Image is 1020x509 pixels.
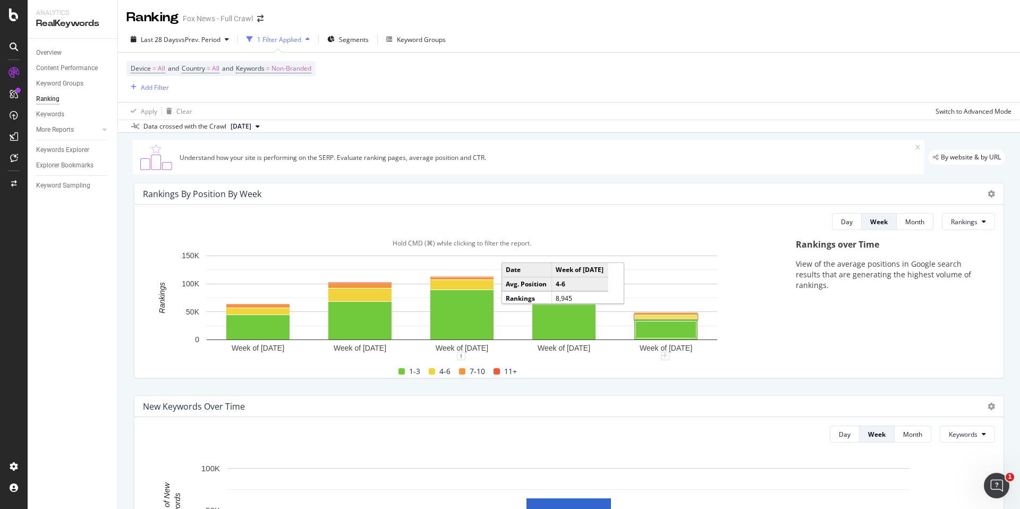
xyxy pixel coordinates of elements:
div: Explorer Bookmarks [36,160,93,171]
div: Switch to Advanced Mode [936,107,1011,116]
text: Week of [DATE] [232,344,284,352]
button: Clear [162,103,192,120]
div: Rankings By Position By Week [143,189,261,199]
span: Keywords [949,430,977,439]
button: Day [830,426,860,443]
a: Content Performance [36,63,110,74]
text: Week of [DATE] [640,344,692,352]
button: 1 Filter Applied [242,31,314,48]
text: Week of [DATE] [436,344,488,352]
a: Ranking [36,94,110,105]
span: vs Prev. Period [178,35,220,44]
div: More Reports [36,124,74,135]
button: Add Filter [126,81,169,94]
img: C0S+odjvPe+dCwPhcw0W2jU4KOcefU0IcxbkVEfgJ6Ft4vBgsVVQAAAABJRU5ErkJggg== [137,145,175,170]
a: Explorer Bookmarks [36,160,110,171]
svg: A chart. [143,250,781,356]
span: and [168,64,179,73]
div: Apply [141,107,157,116]
div: Rankings over Time [796,239,984,251]
div: Month [905,217,924,226]
div: Hold CMD (⌘) while clicking to filter the report. [143,239,781,248]
span: 11+ [504,365,517,378]
span: By website & by URL [941,154,1001,160]
button: Apply [126,103,157,120]
div: RealKeywords [36,18,109,30]
div: Week [870,217,888,226]
div: Day [839,430,851,439]
span: Segments [339,35,369,44]
span: and [222,64,233,73]
span: All [158,61,165,76]
div: Ranking [36,94,59,105]
div: legacy label [929,150,1005,165]
text: 50K [186,308,200,316]
span: = [207,64,210,73]
button: Month [897,213,933,230]
div: Ranking [126,9,178,27]
div: 1 [457,352,465,360]
div: Keyword Groups [36,78,83,89]
span: 1-3 [409,365,420,378]
button: Week [860,426,895,443]
span: Device [131,64,151,73]
span: Keywords [236,64,265,73]
div: Data crossed with the Crawl [143,122,226,131]
span: Rankings [951,217,977,226]
text: 150K [182,252,199,260]
span: All [212,61,219,76]
button: Last 28 DaysvsPrev. Period [126,31,233,48]
span: Last 28 Days [141,35,178,44]
span: = [266,64,270,73]
button: Day [832,213,862,230]
div: 1 Filter Applied [257,35,301,44]
div: Fox News - Full Crawl [183,13,253,24]
span: Non-Branded [271,61,311,76]
div: Add Filter [141,83,169,92]
div: plus [661,352,669,360]
p: View of the average positions in Google search results that are generating the highest volume of ... [796,259,984,291]
a: Keyword Groups [36,78,110,89]
a: Keywords [36,109,110,120]
a: More Reports [36,124,99,135]
text: 100K [201,464,220,473]
div: Day [841,217,853,226]
text: Rankings [158,283,166,313]
div: Keyword Sampling [36,180,90,191]
span: 7-10 [470,365,485,378]
div: arrow-right-arrow-left [257,15,263,22]
a: Keyword Sampling [36,180,110,191]
div: New Keywords Over Time [143,401,245,412]
div: Keyword Groups [397,35,446,44]
div: Content Performance [36,63,98,74]
text: 100K [182,279,199,288]
a: Overview [36,47,110,58]
button: Segments [323,31,373,48]
div: Month [903,430,922,439]
div: Analytics [36,9,109,18]
div: Week [868,430,886,439]
span: Country [182,64,205,73]
div: Overview [36,47,62,58]
button: [DATE] [226,120,264,133]
text: 0 [195,336,199,344]
div: Understand how your site is performing on the SERP. Evaluate ranking pages, average position and ... [180,153,915,162]
button: Keywords [940,426,995,443]
span: 2025 Sep. 18th [231,122,251,131]
span: 4-6 [439,365,450,378]
div: Keywords [36,109,64,120]
button: Week [862,213,897,230]
div: Keywords Explorer [36,145,89,156]
a: Keywords Explorer [36,145,110,156]
button: Keyword Groups [382,31,450,48]
div: Clear [176,107,192,116]
text: Week of [DATE] [538,344,590,352]
span: = [152,64,156,73]
span: 1 [1006,473,1014,481]
button: Month [895,426,931,443]
button: Rankings [942,213,995,230]
text: Week of [DATE] [334,344,386,352]
button: Switch to Advanced Mode [931,103,1011,120]
iframe: Intercom live chat [984,473,1009,498]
